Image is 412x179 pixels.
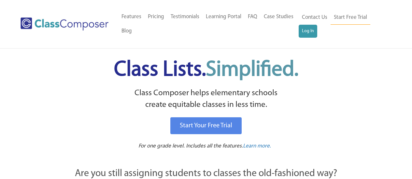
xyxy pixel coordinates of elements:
[39,87,373,111] p: Class Composer helps elementary schools create equitable classes in less time.
[21,18,108,31] img: Class Composer
[261,10,297,24] a: Case Studies
[299,10,331,25] a: Contact Us
[245,10,261,24] a: FAQ
[299,10,387,38] nav: Header Menu
[118,10,145,24] a: Features
[243,143,271,149] span: Learn more.
[138,143,243,149] span: For one grade level. Includes all the features.
[114,59,298,81] span: Class Lists.
[180,122,232,129] span: Start Your Free Trial
[118,10,299,38] nav: Header Menu
[170,117,242,134] a: Start Your Free Trial
[145,10,167,24] a: Pricing
[203,10,245,24] a: Learning Portal
[331,10,370,25] a: Start Free Trial
[167,10,203,24] a: Testimonials
[206,59,298,81] span: Simplified.
[243,142,271,150] a: Learn more.
[118,24,135,38] a: Blog
[299,25,317,38] a: Log In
